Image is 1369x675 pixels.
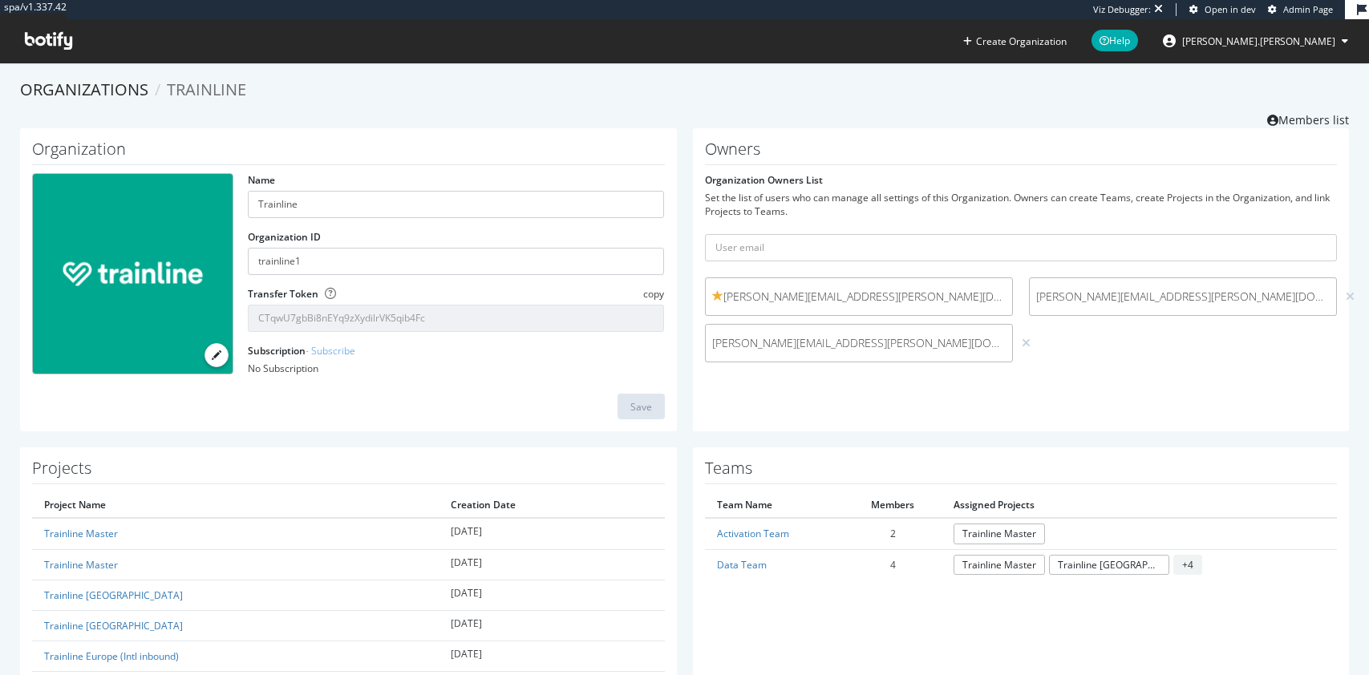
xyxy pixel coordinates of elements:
[32,140,665,165] h1: Organization
[705,140,1338,165] h1: Owners
[705,173,823,187] label: Organization Owners List
[1150,28,1361,54] button: [PERSON_NAME].[PERSON_NAME]
[439,549,664,580] td: [DATE]
[248,362,664,375] div: No Subscription
[844,492,942,518] th: Members
[248,344,355,358] label: Subscription
[248,173,275,187] label: Name
[20,79,1349,102] ol: breadcrumbs
[954,555,1045,575] a: Trainline Master
[1205,3,1256,15] span: Open in dev
[248,248,664,275] input: Organization ID
[248,191,664,218] input: name
[618,394,665,419] button: Save
[1036,289,1330,305] span: [PERSON_NAME][EMAIL_ADDRESS][PERSON_NAME][DOMAIN_NAME]
[1189,3,1256,16] a: Open in dev
[844,549,942,580] td: 4
[439,641,664,671] td: [DATE]
[439,518,664,549] td: [DATE]
[44,588,183,602] a: Trainline [GEOGRAPHIC_DATA]
[44,619,183,633] a: Trainline [GEOGRAPHIC_DATA]
[439,580,664,610] td: [DATE]
[1267,108,1349,128] a: Members list
[705,492,844,518] th: Team Name
[844,518,942,549] td: 2
[630,400,652,414] div: Save
[962,34,1067,49] button: Create Organization
[705,191,1338,218] div: Set the list of users who can manage all settings of this Organization. Owners can create Teams, ...
[44,649,179,663] a: Trainline Europe (Intl inbound)
[1093,3,1151,16] div: Viz Debugger:
[705,234,1338,261] input: User email
[32,459,665,484] h1: Projects
[705,459,1338,484] h1: Teams
[643,287,664,301] span: copy
[1092,30,1138,51] span: Help
[954,523,1045,544] a: Trainline Master
[712,335,1006,351] span: [PERSON_NAME][EMAIL_ADDRESS][PERSON_NAME][DOMAIN_NAME]
[306,344,355,358] a: - Subscribe
[20,79,148,100] a: Organizations
[439,610,664,641] td: [DATE]
[1268,3,1333,16] a: Admin Page
[44,527,118,540] a: Trainline Master
[439,492,664,518] th: Creation Date
[248,287,318,301] label: Transfer Token
[1283,3,1333,15] span: Admin Page
[248,230,321,244] label: Organization ID
[717,527,789,540] a: Activation Team
[942,492,1337,518] th: Assigned Projects
[44,558,118,572] a: Trainline Master
[1182,34,1335,48] span: julien.sardin
[1173,555,1202,575] span: + 4
[1049,555,1169,575] a: Trainline [GEOGRAPHIC_DATA]
[167,79,246,100] span: Trainline
[712,289,1006,305] span: [PERSON_NAME][EMAIL_ADDRESS][PERSON_NAME][DOMAIN_NAME]
[32,492,439,518] th: Project Name
[717,558,767,572] a: Data Team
